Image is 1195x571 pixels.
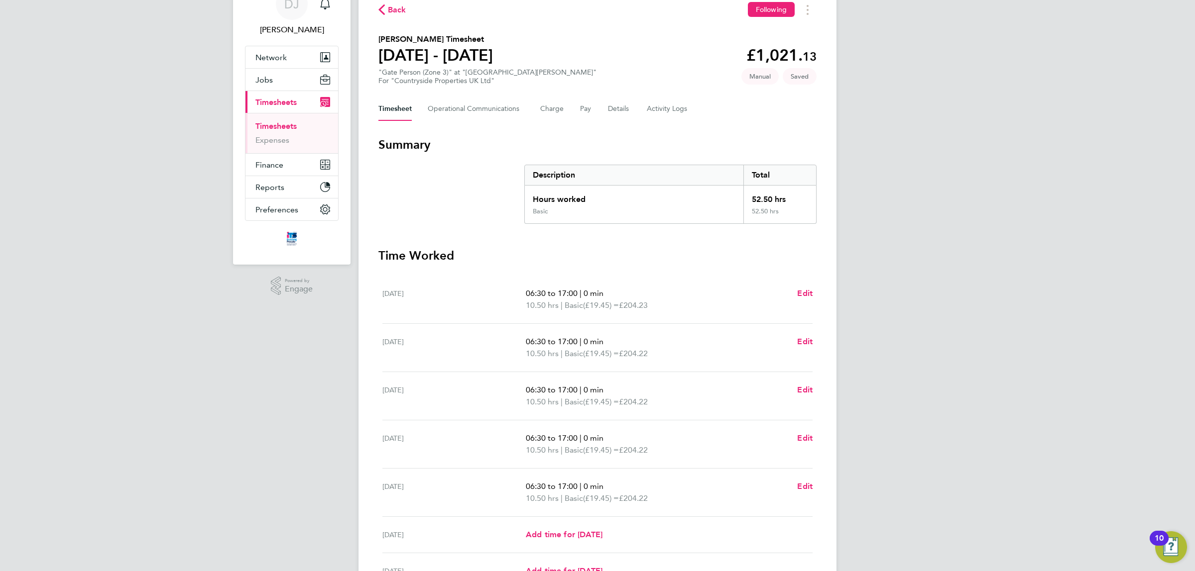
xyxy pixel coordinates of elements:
h3: Summary [378,137,817,153]
div: [DATE] [382,384,526,408]
span: 10.50 hrs [526,300,559,310]
span: 06:30 to 17:00 [526,337,578,346]
div: 52.50 hrs [743,186,816,207]
a: Powered byEngage [271,277,313,295]
span: Basic [565,396,583,408]
button: Finance [245,154,338,176]
a: Timesheets [255,121,297,131]
div: [DATE] [382,336,526,360]
span: Don Jeater [245,24,339,36]
button: Timesheet [378,97,412,121]
span: | [580,288,582,298]
div: Total [743,165,816,185]
button: Open Resource Center, 10 new notifications [1155,531,1187,563]
button: Preferences [245,198,338,220]
span: (£19.45) = [583,300,619,310]
button: Reports [245,176,338,198]
span: Finance [255,160,283,170]
div: Description [525,165,743,185]
span: 10.50 hrs [526,493,559,503]
a: Add time for [DATE] [526,529,602,541]
span: Add time for [DATE] [526,530,602,539]
button: Charge [540,97,564,121]
span: | [580,481,582,491]
a: Edit [797,480,813,492]
span: (£19.45) = [583,349,619,358]
div: Timesheets [245,113,338,153]
span: 06:30 to 17:00 [526,481,578,491]
div: For "Countryside Properties UK Ltd" [378,77,597,85]
span: 0 min [584,481,603,491]
span: 10.50 hrs [526,349,559,358]
span: 06:30 to 17:00 [526,433,578,443]
div: [DATE] [382,480,526,504]
span: Network [255,53,287,62]
div: [DATE] [382,529,526,541]
span: 10.50 hrs [526,445,559,455]
div: Basic [533,207,548,215]
h2: [PERSON_NAME] Timesheet [378,33,493,45]
div: [DATE] [382,432,526,456]
a: Edit [797,336,813,348]
span: £204.22 [619,397,648,406]
span: 0 min [584,385,603,394]
div: [DATE] [382,287,526,311]
span: Back [388,4,406,16]
span: Engage [285,285,313,293]
span: 13 [803,49,817,64]
span: Edit [797,433,813,443]
span: (£19.45) = [583,445,619,455]
button: Operational Communications [428,97,524,121]
span: £204.22 [619,493,648,503]
button: Activity Logs [647,97,689,121]
span: | [561,397,563,406]
app-decimal: £1,021. [746,46,817,65]
span: Powered by [285,277,313,285]
button: Following [748,2,795,17]
span: Basic [565,492,583,504]
span: £204.23 [619,300,648,310]
div: 52.50 hrs [743,207,816,223]
span: | [561,300,563,310]
span: Jobs [255,75,273,85]
h1: [DATE] - [DATE] [378,45,493,65]
div: Hours worked [525,186,743,207]
span: Following [756,5,787,14]
div: 10 [1155,538,1164,551]
span: Basic [565,299,583,311]
button: Back [378,3,406,16]
button: Timesheets [245,91,338,113]
span: | [580,337,582,346]
button: Pay [580,97,592,121]
span: | [561,493,563,503]
span: Reports [255,183,284,192]
span: Edit [797,288,813,298]
img: itsconstruction-logo-retina.png [285,231,299,247]
span: Edit [797,385,813,394]
div: Summary [524,165,817,224]
div: "Gate Person (Zone 3)" at "[GEOGRAPHIC_DATA][PERSON_NAME]" [378,68,597,85]
span: 06:30 to 17:00 [526,288,578,298]
button: Timesheets Menu [799,2,817,17]
span: | [561,349,563,358]
span: 0 min [584,337,603,346]
span: 06:30 to 17:00 [526,385,578,394]
button: Details [608,97,631,121]
span: (£19.45) = [583,493,619,503]
span: 10.50 hrs [526,397,559,406]
span: Basic [565,348,583,360]
h3: Time Worked [378,248,817,264]
span: Timesheets [255,97,297,107]
span: 0 min [584,433,603,443]
span: | [580,385,582,394]
span: Basic [565,444,583,456]
span: | [580,433,582,443]
span: | [561,445,563,455]
a: Go to home page [245,231,339,247]
span: This timesheet is Saved. [783,68,817,85]
span: This timesheet was manually created. [741,68,779,85]
span: Edit [797,481,813,491]
span: Preferences [255,205,298,214]
span: £204.22 [619,349,648,358]
a: Edit [797,432,813,444]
